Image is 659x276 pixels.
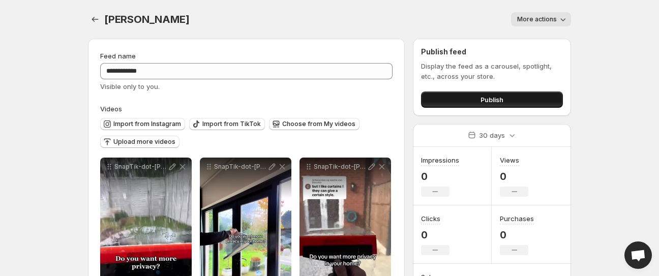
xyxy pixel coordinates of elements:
h3: Purchases [500,213,534,224]
p: SnapTik-dot-[PERSON_NAME]-adf72d164c04cf465a7e9aa3119b30ea [214,163,267,171]
button: Choose from My videos [269,118,360,130]
h2: Publish feed [421,47,563,57]
p: 30 days [479,130,505,140]
button: More actions [511,12,571,26]
p: 0 [500,229,534,241]
p: 0 [500,170,528,182]
button: Settings [88,12,102,26]
h3: Views [500,155,519,165]
span: Upload more videos [113,138,175,146]
span: Import from TikTok [202,120,261,128]
button: Import from TikTok [189,118,265,130]
span: Videos [100,105,122,113]
button: Publish [421,91,563,108]
p: Display the feed as a carousel, spotlight, etc., across your store. [421,61,563,81]
p: SnapTik-dot-[PERSON_NAME]-af576cb1189b44efe52178963c52baf6 [114,163,167,171]
p: SnapTik-dot-[PERSON_NAME]-a685901fc83c9ddc397a2afedf688b9f [314,163,367,171]
a: Open chat [624,241,652,269]
h3: Impressions [421,155,459,165]
span: Import from Instagram [113,120,181,128]
span: [PERSON_NAME] [104,13,189,25]
span: Feed name [100,52,136,60]
h3: Clicks [421,213,440,224]
p: 0 [421,170,459,182]
p: 0 [421,229,450,241]
button: Upload more videos [100,136,179,148]
span: More actions [517,15,557,23]
span: Visible only to you. [100,82,160,90]
span: Publish [481,95,503,105]
span: Choose from My videos [282,120,355,128]
button: Import from Instagram [100,118,185,130]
